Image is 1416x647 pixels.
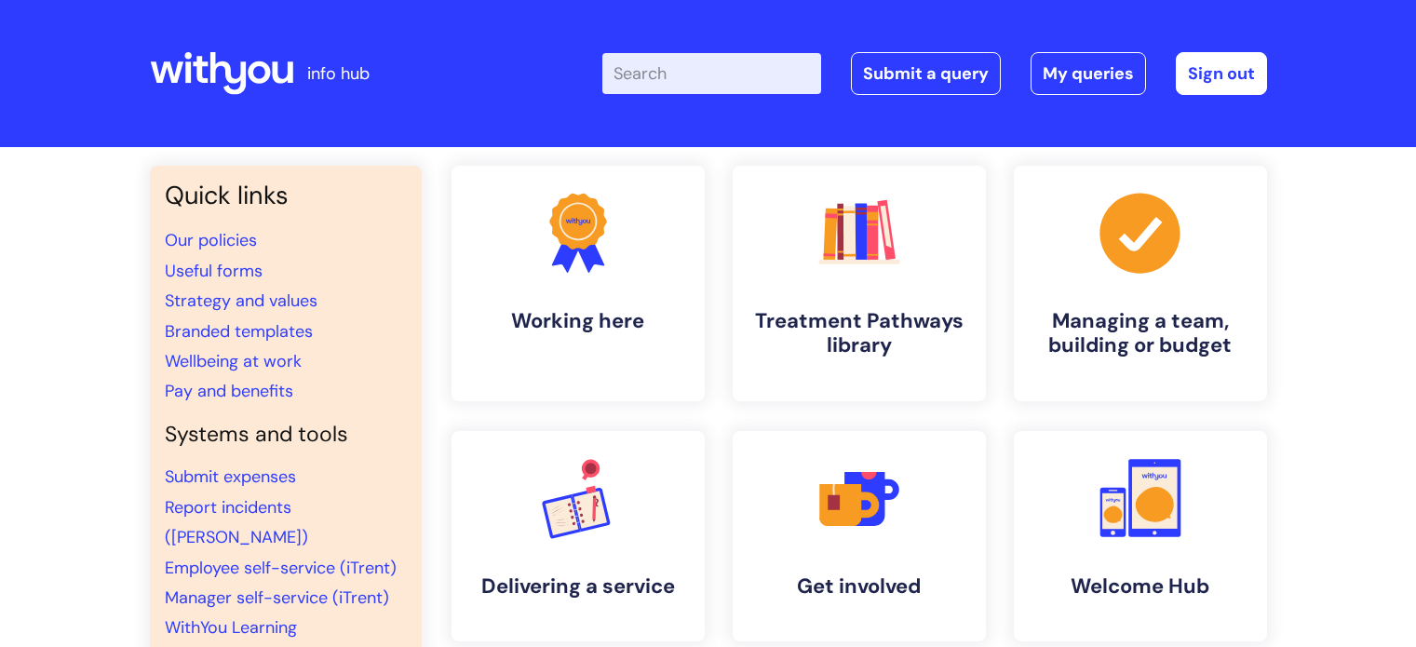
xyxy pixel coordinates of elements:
a: Pay and benefits [165,380,293,402]
a: Report incidents ([PERSON_NAME]) [165,496,308,548]
a: WithYou Learning [165,616,297,639]
a: Welcome Hub [1014,431,1267,641]
a: Treatment Pathways library [733,166,986,401]
h4: Treatment Pathways library [748,309,971,358]
a: Sign out [1176,52,1267,95]
a: Our policies [165,229,257,251]
a: Wellbeing at work [165,350,302,372]
p: info hub [307,59,370,88]
h4: Delivering a service [466,574,690,599]
h4: Welcome Hub [1029,574,1252,599]
a: Employee self-service (iTrent) [165,557,397,579]
a: Manager self-service (iTrent) [165,586,389,609]
a: Delivering a service [452,431,705,641]
div: | - [602,52,1267,95]
a: Managing a team, building or budget [1014,166,1267,401]
a: Submit a query [851,52,1001,95]
a: Useful forms [165,260,263,282]
a: Branded templates [165,320,313,343]
a: Get involved [733,431,986,641]
a: Working here [452,166,705,401]
h4: Managing a team, building or budget [1029,309,1252,358]
a: My queries [1031,52,1146,95]
h4: Get involved [748,574,971,599]
input: Search [602,53,821,94]
h4: Systems and tools [165,422,407,448]
a: Submit expenses [165,465,296,488]
h3: Quick links [165,181,407,210]
a: Strategy and values [165,290,317,312]
h4: Working here [466,309,690,333]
